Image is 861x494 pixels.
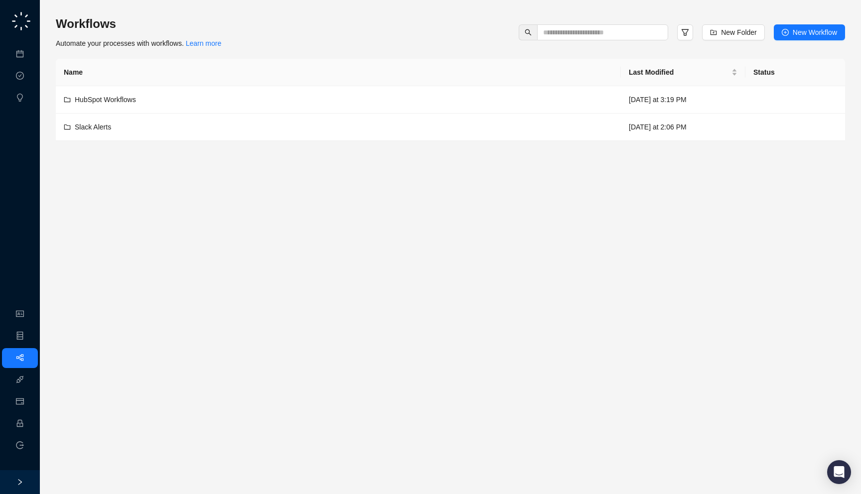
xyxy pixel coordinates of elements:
[525,29,532,36] span: search
[75,123,111,131] span: Slack Alerts
[56,39,221,47] span: Automate your processes with workflows.
[827,460,851,484] div: Open Intercom Messenger
[629,67,729,78] span: Last Modified
[782,29,789,36] span: plus-circle
[721,27,757,38] span: New Folder
[621,114,745,141] td: [DATE] at 2:06 PM
[10,10,32,32] img: logo-small-C4UdH2pc.png
[64,123,71,130] span: folder
[16,441,24,449] span: logout
[621,59,745,86] th: Last Modified
[64,96,71,103] span: folder
[710,29,717,36] span: folder-add
[681,28,689,36] span: filter
[621,86,745,114] td: [DATE] at 3:19 PM
[745,59,845,86] th: Status
[56,59,621,86] th: Name
[16,479,23,486] span: right
[75,96,136,104] span: HubSpot Workflows
[56,16,221,32] h3: Workflows
[702,24,765,40] button: New Folder
[186,39,222,47] a: Learn more
[793,27,837,38] span: New Workflow
[774,24,845,40] button: New Workflow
